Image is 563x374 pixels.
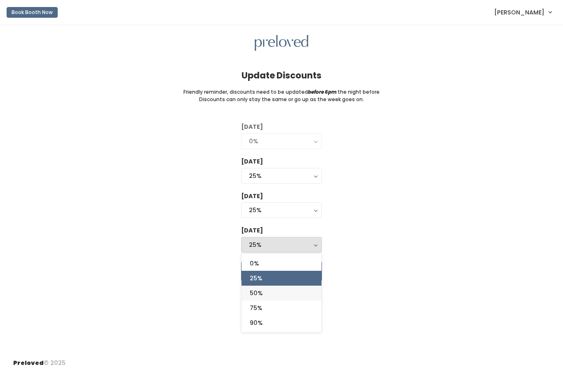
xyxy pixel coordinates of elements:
[241,157,263,166] label: [DATE]
[255,35,308,51] img: preloved logo
[241,133,322,149] button: 0%
[486,3,560,21] a: [PERSON_NAME]
[249,240,314,249] div: 25%
[13,352,66,367] div: © 2025
[249,137,314,146] div: 0%
[242,71,321,80] h4: Update Discounts
[13,359,44,367] span: Preloved
[7,7,58,18] button: Book Booth Now
[249,206,314,215] div: 25%
[241,123,263,131] label: [DATE]
[250,318,263,327] span: 90%
[241,168,322,184] button: 25%
[199,96,364,103] small: Discounts can only stay the same or go up as the week goes on.
[241,202,322,218] button: 25%
[241,226,263,235] label: [DATE]
[250,303,262,312] span: 75%
[250,274,262,283] span: 25%
[249,171,314,180] div: 25%
[308,88,337,95] i: before 6pm
[183,88,380,96] small: Friendly reminder, discounts need to be updated the night before
[241,237,322,253] button: 25%
[494,8,544,17] span: [PERSON_NAME]
[241,192,263,201] label: [DATE]
[250,289,263,298] span: 50%
[7,3,58,21] a: Book Booth Now
[250,259,259,268] span: 0%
